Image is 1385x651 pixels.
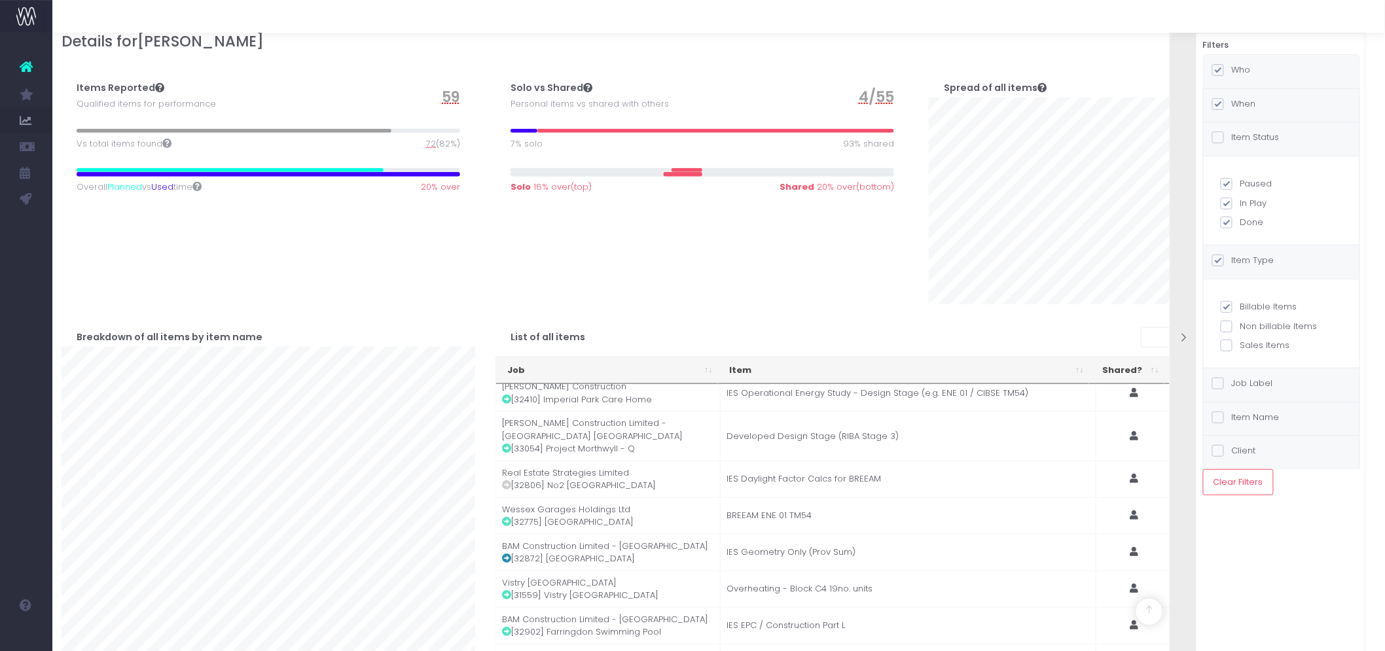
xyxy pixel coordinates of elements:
[817,181,856,194] span: 20% over
[511,181,592,194] span: (top)
[1212,411,1280,424] label: Item Name
[1212,63,1251,77] label: Who
[1212,97,1256,111] label: When
[503,540,709,553] span: BAM Construction Limited - [GEOGRAPHIC_DATA]
[1221,300,1342,313] label: Billable Items
[503,552,636,565] span: [32872] [GEOGRAPHIC_DATA]
[62,33,1344,50] h3: Details for
[721,497,1096,534] td: BREEAM ENE 01 TM54
[496,357,718,384] th: Job: activate to sort column ascending
[503,516,634,529] span: [32775] [GEOGRAPHIC_DATA]
[1221,339,1342,352] label: Sales Items
[77,332,262,343] h4: Breakdown of all items by item name
[503,576,617,589] span: Vistry [GEOGRAPHIC_DATA]
[1221,177,1342,190] label: Paused
[503,417,713,442] span: [PERSON_NAME] Construction Limited - [GEOGRAPHIC_DATA] [GEOGRAPHIC_DATA]
[503,479,657,492] span: [32806] No2 [GEOGRAPHIC_DATA]
[442,86,460,108] span: 59
[16,625,36,644] img: images/default_profile_image.png
[151,181,173,194] span: Used
[511,332,585,343] h4: List of all items
[1221,197,1342,210] label: In Play
[721,607,1096,644] td: IES EPC / Construction Part L
[721,534,1096,571] td: IES Geometry Only (Prov Sum)
[718,357,1089,384] th: Item: activate to sort column ascending
[77,181,202,194] span: Overall vs time
[780,181,894,194] span: (bottom)
[503,442,636,455] span: [33054] Project Morthwyll - Q
[843,137,894,150] span: 93% shared
[1221,320,1342,333] label: Non billable Items
[944,82,1047,94] h4: Spread of all items
[426,137,436,150] span: 72
[859,86,869,108] span: 4
[503,589,659,602] span: [31559] Vistry [GEOGRAPHIC_DATA]
[1212,444,1256,457] label: Client
[1203,40,1360,50] h6: Filters
[721,571,1096,607] td: Overheating - Block C4 19no. units
[1212,254,1274,267] label: Item Type
[511,137,543,150] span: 7% solo
[721,374,1096,411] td: IES Operational Energy Study - Design Stage (e.g. ENE 01 / CIBSE TM54)
[859,86,894,108] span: /
[1212,131,1280,144] label: Item Status
[503,380,627,393] span: [PERSON_NAME] Construction
[503,625,662,639] span: [32902] Farringdon Swimming Pool
[1164,357,1289,384] th: Logged vs Planned: activate to sort column ascending
[1221,216,1342,229] label: Done
[721,461,1096,497] td: IES Daylight Factor Calcs for BREEAM
[876,86,894,108] span: 55
[780,181,814,193] strong: Shared
[1212,377,1273,390] label: Job Label
[503,466,630,480] span: Real Estate Strategies Limited
[1203,469,1274,495] button: Clear Filters
[1089,357,1164,384] th: Shared?: activate to sort column ascending
[426,137,460,150] span: (82%)
[511,82,592,94] h4: Solo vs Shared
[533,181,571,194] span: 16% over
[503,393,653,406] span: [32410] Imperial Park Care Home
[721,411,1096,461] td: Developed Design Stage (RIBA Stage 3)
[421,181,460,194] span: 20% over
[503,503,631,516] span: Wessex Garages Holdings Ltd
[77,97,216,111] span: Qualified items for performance
[511,181,531,193] strong: Solo
[107,181,142,194] span: Planned
[137,33,264,50] span: [PERSON_NAME]
[503,613,709,626] span: BAM Construction Limited - [GEOGRAPHIC_DATA]
[511,97,669,111] span: Personal items vs shared with others
[77,82,164,94] h4: Items Reported
[77,137,171,150] span: Vs total items found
